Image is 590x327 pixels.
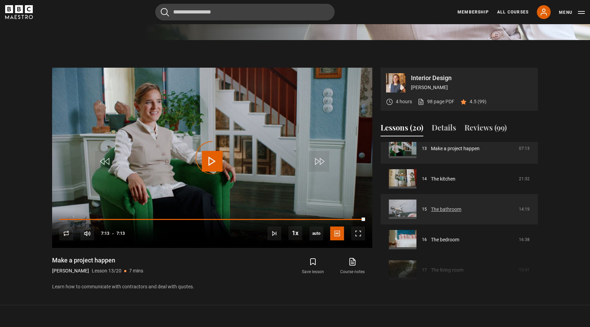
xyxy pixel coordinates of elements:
button: Reviews (99) [464,122,507,136]
button: Playback Rate [288,226,302,240]
button: Mute [80,227,94,240]
a: The kitchen [431,175,455,183]
button: Lessons (20) [381,122,423,136]
button: Toggle navigation [559,9,585,16]
svg: BBC Maestro [5,5,33,19]
button: Submit the search query [161,8,169,17]
p: Lesson 13/20 [92,267,121,275]
p: 7 mins [129,267,143,275]
a: Course notes [333,256,372,276]
a: Membership [458,9,489,15]
a: 98 page PDF [417,98,454,105]
p: 4.5 (99) [470,98,486,105]
button: Replay [59,227,73,240]
span: - [112,231,114,236]
button: Details [432,122,456,136]
p: Interior Design [411,75,532,81]
video-js: Video Player [52,68,372,248]
h1: Make a project happen [52,256,143,265]
span: 7:13 [117,227,125,240]
button: Next Lesson [267,227,281,240]
a: Make a project happen [431,145,480,152]
a: The bathroom [431,206,461,213]
button: Fullscreen [351,227,365,240]
p: Learn how to communicate with contractors and deal with quotes. [52,283,372,290]
button: Save lesson [293,256,333,276]
a: The bedroom [431,236,459,243]
p: 4 hours [396,98,412,105]
p: [PERSON_NAME] [411,84,532,91]
button: Captions [330,227,344,240]
a: All Courses [497,9,529,15]
span: auto [309,227,323,240]
div: Current quality: 1080p [309,227,323,240]
input: Search [155,4,335,20]
span: 7:13 [101,227,109,240]
p: [PERSON_NAME] [52,267,89,275]
div: Progress Bar [59,219,365,220]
